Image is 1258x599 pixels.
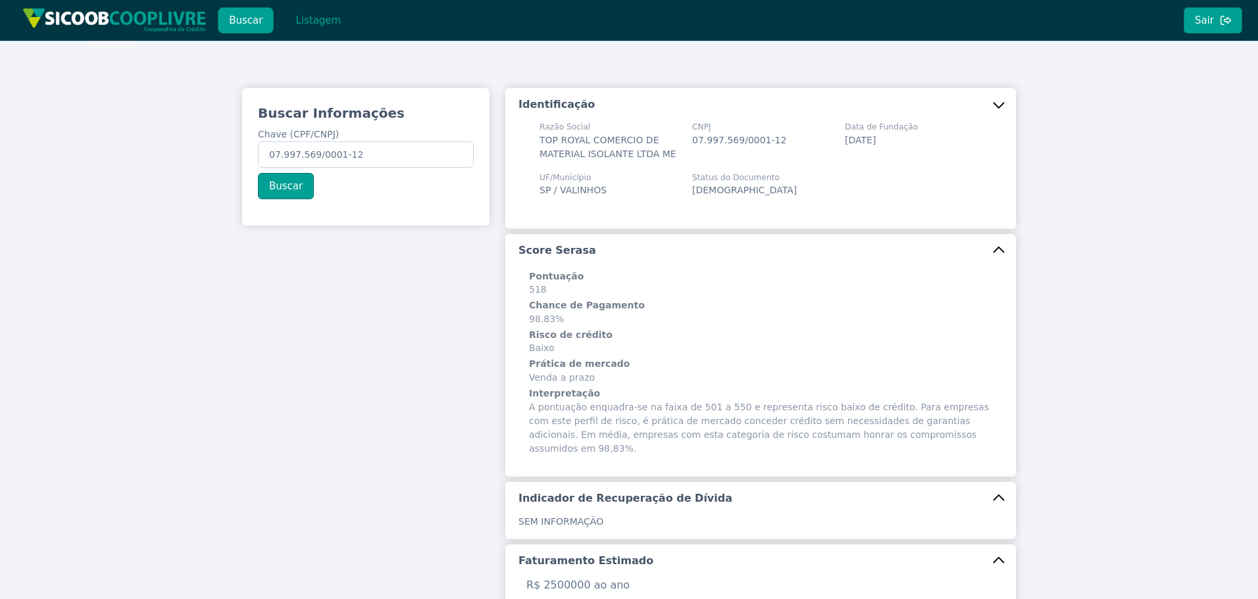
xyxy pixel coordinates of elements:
[845,135,876,145] span: [DATE]
[540,172,607,183] span: UF/Município
[22,8,207,32] img: img/sicoob_cooplivre.png
[529,329,992,342] h6: Risco de crédito
[518,97,595,112] h5: Identificação
[505,88,1016,121] button: Identificação
[529,329,992,356] span: Baixo
[692,172,797,183] span: Status do Documento
[218,7,274,34] button: Buscar
[505,544,1016,577] button: Faturamento Estimado
[540,185,607,195] span: SP / VALINHOS
[540,121,676,133] span: Razão Social
[529,387,992,456] span: A pontuação enquadra-se na faixa de 501 a 550 e representa risco baixo de crédito. Para empresas ...
[258,129,339,139] span: Chave (CPF/CNPJ)
[258,173,314,199] button: Buscar
[529,299,992,312] h6: Chance de Pagamento
[529,270,992,283] h6: Pontuação
[518,491,732,506] h5: Indicador de Recuperação de Dívida
[284,7,352,34] button: Listagem
[529,358,992,371] h6: Prática de mercado
[518,554,653,568] h5: Faturamento Estimado
[505,482,1016,515] button: Indicador de Recuperação de Dívida
[518,516,603,527] span: SEM INFORMAÇÃO
[529,387,992,400] h6: Interpretação
[1184,7,1242,34] button: Sair
[529,270,992,297] span: 518
[692,185,797,195] span: [DEMOGRAPHIC_DATA]
[845,121,918,133] span: Data de Fundação
[540,135,676,159] span: TOP ROYAL COMERCIO DE MATERIAL ISOLANTE LTDA ME
[692,135,786,145] span: 07.997.569/0001-12
[529,358,992,385] span: Venda a prazo
[518,577,1003,593] p: R$ 2500000 ao ano
[692,121,786,133] span: CNPJ
[505,234,1016,267] button: Score Serasa
[518,243,596,258] h5: Score Serasa
[258,104,474,122] h3: Buscar Informações
[258,141,474,168] input: Chave (CPF/CNPJ)
[529,299,992,326] span: 98.83%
